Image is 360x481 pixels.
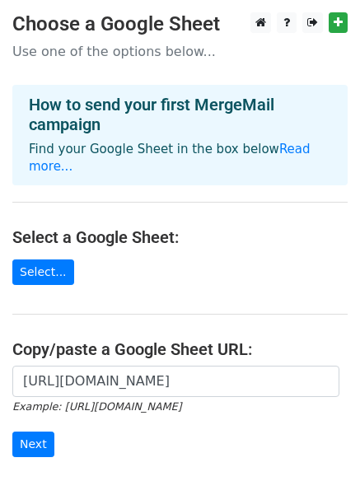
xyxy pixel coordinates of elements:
[12,43,348,60] p: Use one of the options below...
[12,259,74,285] a: Select...
[12,227,348,247] h4: Select a Google Sheet:
[12,12,348,36] h3: Choose a Google Sheet
[12,339,348,359] h4: Copy/paste a Google Sheet URL:
[29,142,311,174] a: Read more...
[29,141,331,175] p: Find your Google Sheet in the box below
[12,432,54,457] input: Next
[12,400,181,413] small: Example: [URL][DOMAIN_NAME]
[12,366,339,397] input: Paste your Google Sheet URL here
[29,95,331,134] h4: How to send your first MergeMail campaign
